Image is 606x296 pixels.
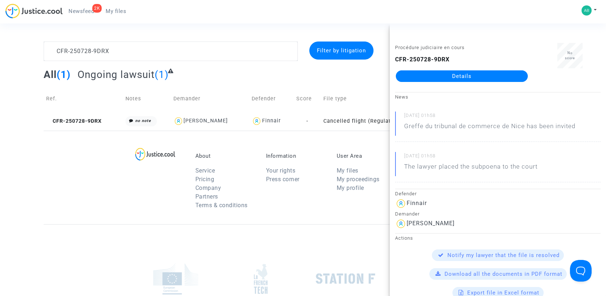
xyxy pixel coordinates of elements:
small: Demander [395,211,420,217]
a: Company [195,184,221,191]
td: Score [294,86,321,112]
a: Press corner [266,176,300,183]
img: stationf.png [316,273,375,284]
span: CFR-250728-9DRX [46,118,102,124]
p: Greffe du tribunal de commerce de Nice has been invited [404,122,575,134]
div: Finnair [407,200,427,206]
p: About [195,153,255,159]
td: Notes [123,86,171,112]
span: (1) [155,69,169,80]
td: File type [320,86,415,112]
small: News [395,94,408,100]
div: 2K [92,4,102,13]
span: - [306,118,308,124]
a: My profile [337,184,364,191]
span: Newsfeed [68,8,94,14]
a: My files [337,167,358,174]
span: My files [106,8,126,14]
div: [PERSON_NAME] [183,118,228,124]
td: Cancelled flight (Regulation EC 261/2004) [320,112,415,131]
a: Details [396,70,528,82]
span: Export file in Excel format [467,290,539,296]
b: CFR-250728-9DRX [395,56,450,63]
div: [PERSON_NAME] [407,220,455,227]
img: logo-lg.svg [135,148,175,161]
a: Terms & conditions [195,202,248,209]
img: f0fb7e5d354b8a2b05ebc703ee7ee531 [581,5,592,16]
td: Ref. [44,86,123,112]
img: icon-user.svg [173,116,184,126]
td: Defender [249,86,294,112]
img: french_tech.png [254,264,267,294]
a: My files [100,6,132,17]
span: Filter by litigation [317,47,366,54]
td: Demander [171,86,249,112]
img: icon-user.svg [395,198,407,209]
div: Finnair [262,118,280,124]
a: Your rights [266,167,296,174]
span: Notify my lawyer that the file is resolved [447,252,559,258]
a: Partners [195,193,218,200]
a: My proceedings [337,176,380,183]
span: Download all the documents in PDF format [444,271,562,277]
small: [DATE] 01h58 [404,153,601,162]
small: Actions [395,235,413,241]
p: User Area [337,153,397,159]
a: Pricing [195,176,214,183]
small: Procédure judiciaire en cours [395,45,465,50]
img: icon-user.svg [252,116,262,126]
p: Information [266,153,326,159]
img: europe_commision.png [153,263,198,295]
i: no note [135,118,151,123]
small: Defender [395,191,417,196]
iframe: Help Scout Beacon - Open [570,260,592,282]
img: jc-logo.svg [5,4,63,18]
small: [DATE] 01h58 [404,112,601,122]
span: Ongoing lawsuit [78,69,155,80]
a: Service [195,167,215,174]
span: (1) [57,69,71,80]
p: The lawyer placed the subpoena to the court [404,162,538,175]
span: All [44,69,57,80]
a: 2KNewsfeed [63,6,100,17]
img: icon-user.svg [395,218,407,230]
span: No score [565,51,575,60]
